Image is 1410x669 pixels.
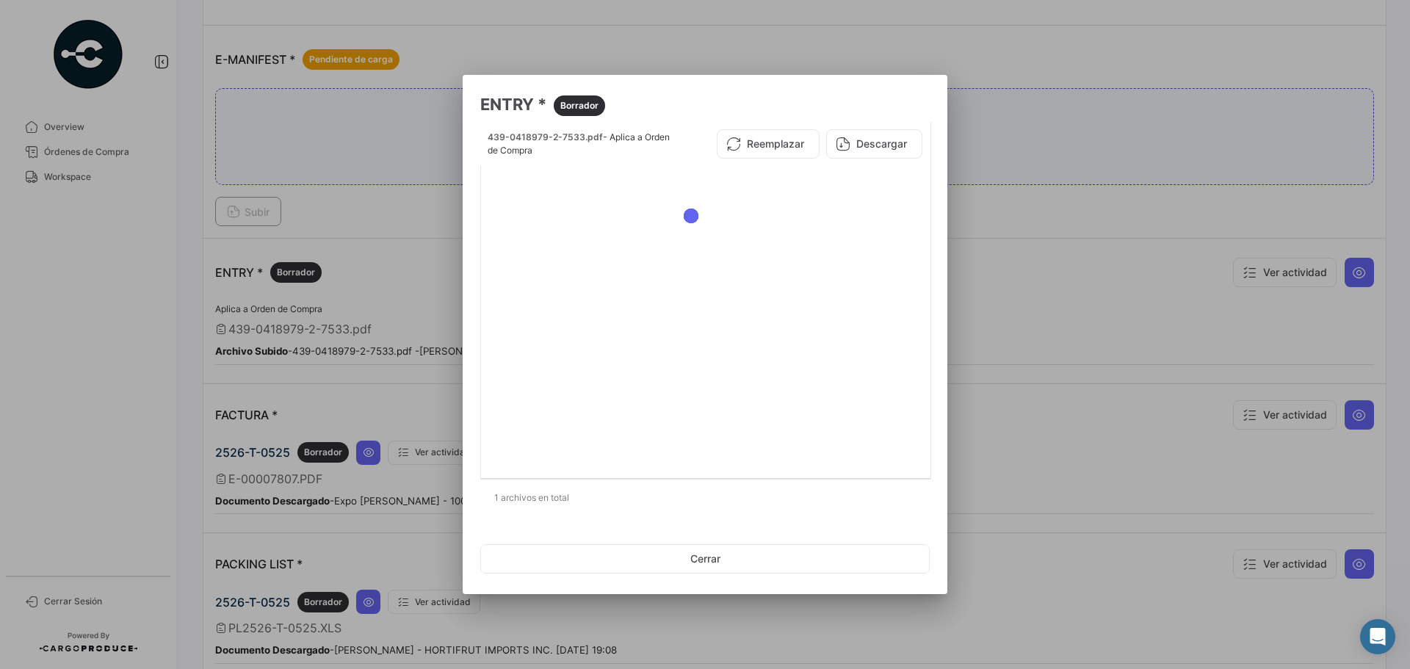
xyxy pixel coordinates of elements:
button: Cerrar [480,544,930,574]
h3: ENTRY * [480,93,930,116]
button: Reemplazar [717,129,820,159]
span: Borrador [560,99,599,112]
button: Descargar [826,129,922,159]
span: 439-0418979-2-7533.pdf [488,131,603,142]
div: 1 archivos en total [480,480,930,516]
div: Abrir Intercom Messenger [1360,619,1395,654]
